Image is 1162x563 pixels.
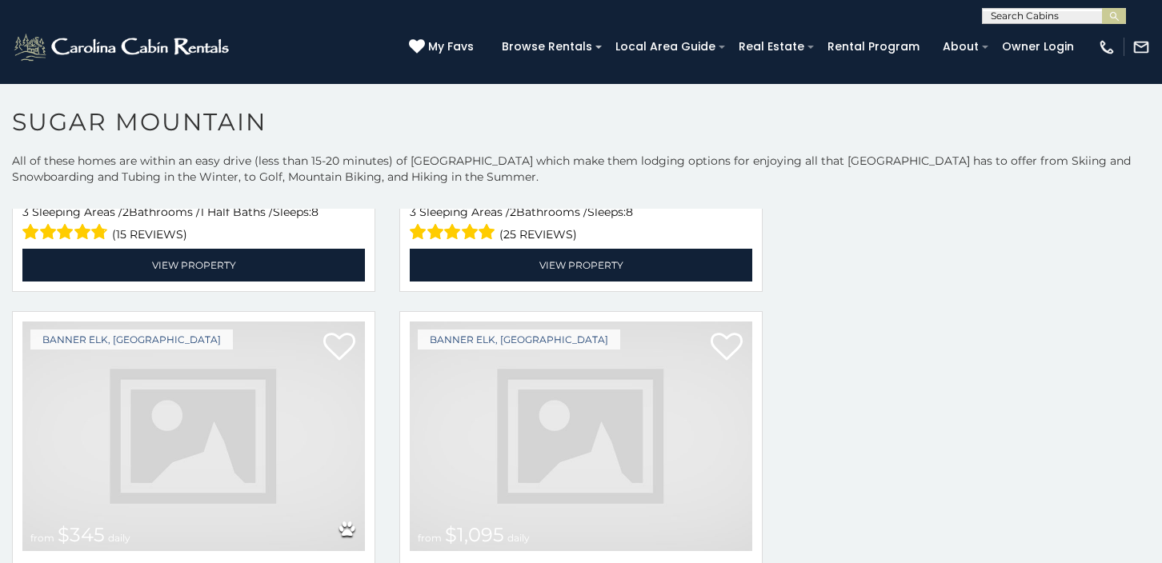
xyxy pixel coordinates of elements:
[494,34,600,59] a: Browse Rentals
[409,38,478,56] a: My Favs
[994,34,1082,59] a: Owner Login
[819,34,928,59] a: Rental Program
[323,331,355,365] a: Add to favorites
[311,205,319,219] span: 8
[731,34,812,59] a: Real Estate
[200,205,273,219] span: 1 Half Baths /
[428,38,474,55] span: My Favs
[30,329,233,349] a: Banner Elk, [GEOGRAPHIC_DATA]
[607,34,723,59] a: Local Area Guide
[510,205,516,219] span: 2
[711,331,743,365] a: Add to favorites
[410,249,752,281] a: View Property
[410,321,752,551] a: from $1,095 daily
[410,321,752,551] img: dummy-image.jpg
[112,224,187,245] span: (15 reviews)
[418,329,620,349] a: Banner Elk, [GEOGRAPHIC_DATA]
[1098,38,1116,56] img: phone-regular-white.png
[122,205,129,219] span: 2
[626,205,633,219] span: 8
[418,532,442,544] span: from
[1132,38,1150,56] img: mail-regular-white.png
[22,205,29,219] span: 3
[22,321,365,551] img: dummy-image.jpg
[410,204,752,245] div: Sleeping Areas / Bathrooms / Sleeps:
[58,523,105,546] span: $345
[22,204,365,245] div: Sleeping Areas / Bathrooms / Sleeps:
[22,249,365,281] a: View Property
[30,532,54,544] span: from
[410,205,416,219] span: 3
[499,224,577,245] span: (25 reviews)
[445,523,504,546] span: $1,095
[12,31,234,63] img: White-1-2.png
[22,321,365,551] a: from $345 daily
[108,532,130,544] span: daily
[935,34,987,59] a: About
[507,532,530,544] span: daily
